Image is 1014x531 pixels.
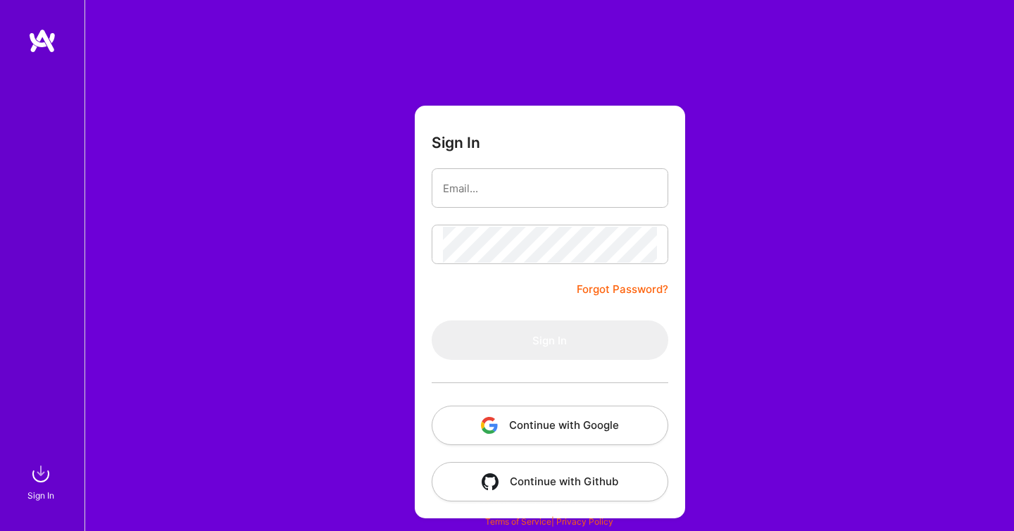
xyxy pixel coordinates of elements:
a: Privacy Policy [556,516,613,527]
img: sign in [27,460,55,488]
div: © 2025 ATeams Inc., All rights reserved. [84,489,1014,524]
h3: Sign In [432,134,480,151]
img: icon [481,417,498,434]
button: Sign In [432,320,668,360]
img: logo [28,28,56,54]
img: icon [482,473,499,490]
span: | [485,516,613,527]
div: Sign In [27,488,54,503]
a: sign inSign In [30,460,55,503]
a: Forgot Password? [577,281,668,298]
a: Terms of Service [485,516,551,527]
button: Continue with Github [432,462,668,501]
input: Email... [443,170,657,206]
button: Continue with Google [432,406,668,445]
